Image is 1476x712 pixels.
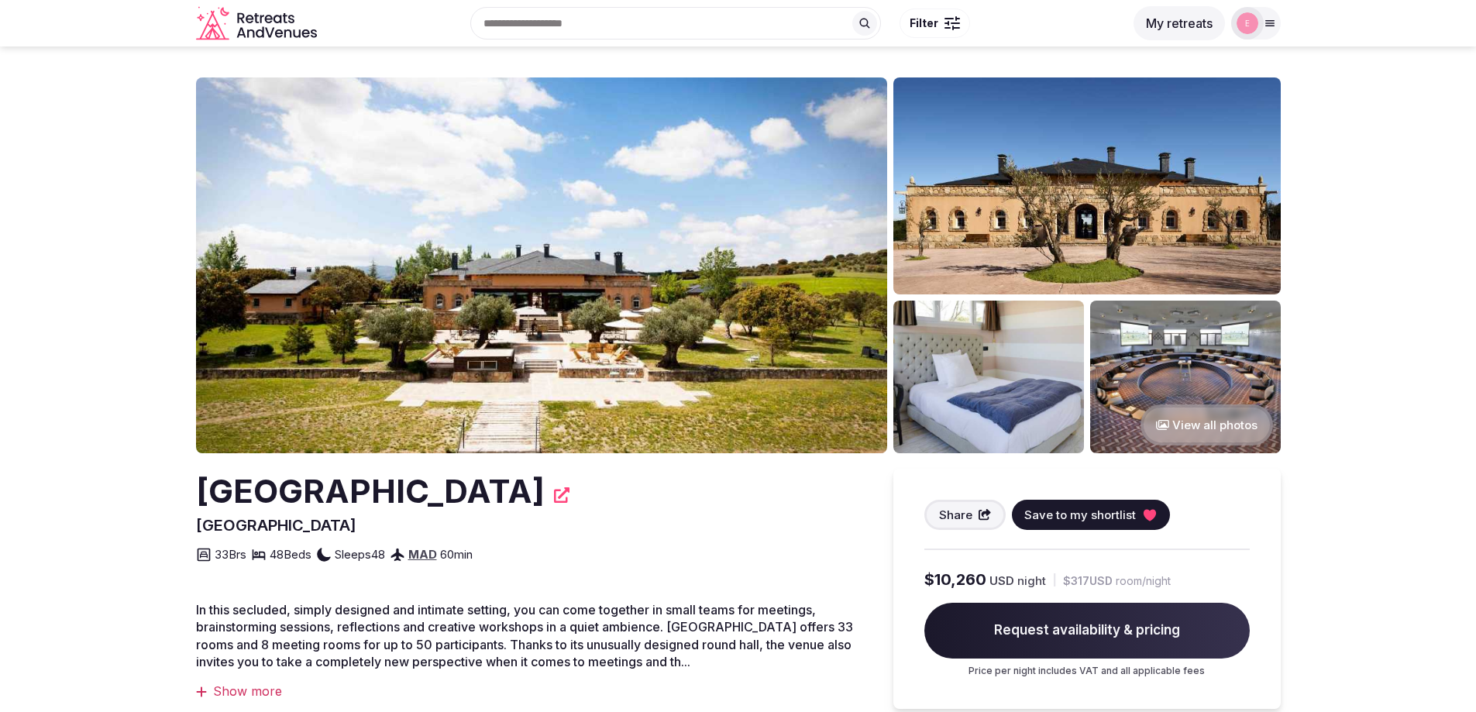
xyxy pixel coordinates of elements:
img: Venue gallery photo [893,301,1084,453]
span: $317 USD [1063,573,1113,589]
span: room/night [1116,573,1171,589]
img: Venue gallery photo [893,77,1281,294]
span: Filter [910,15,938,31]
span: Sleeps 48 [335,546,385,562]
img: Venue cover photo [196,77,887,453]
span: Save to my shortlist [1024,507,1136,523]
button: Share [924,500,1006,530]
button: View all photos [1141,404,1273,445]
a: Visit the homepage [196,6,320,41]
span: Share [939,507,972,523]
img: Venue gallery photo [1090,301,1281,453]
span: $10,260 [924,569,986,590]
span: USD [989,573,1014,589]
div: Show more [196,683,862,700]
button: My retreats [1134,6,1225,40]
a: MAD [408,547,437,562]
p: Price per night includes VAT and all applicable fees [924,665,1250,678]
button: Filter [900,9,970,38]
span: In this secluded, simply designed and intimate setting, you can come together in small teams for ... [196,602,853,669]
span: 60 min [440,546,473,562]
svg: Retreats and Venues company logo [196,6,320,41]
span: 48 Beds [270,546,311,562]
h2: [GEOGRAPHIC_DATA] [196,469,545,514]
a: My retreats [1134,15,1225,31]
span: 33 Brs [215,546,246,562]
button: Save to my shortlist [1012,500,1170,530]
span: Request availability & pricing [924,603,1250,659]
div: | [1052,572,1057,588]
span: [GEOGRAPHIC_DATA] [196,516,356,535]
span: night [1017,573,1046,589]
img: ella.dakin [1237,12,1258,34]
